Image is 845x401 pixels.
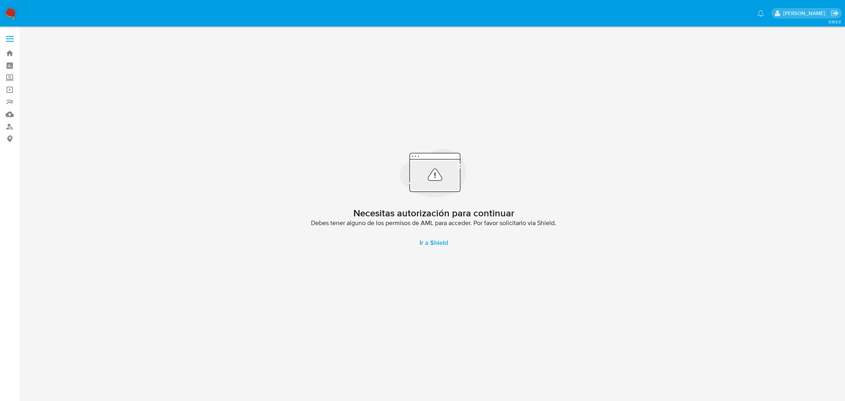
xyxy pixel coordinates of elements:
span: Debes tener alguno de los permisos de AML para acceder. Por favor solicitarlo via Shield. [311,219,556,227]
h2: Necesitas autorización para continuar [353,207,514,219]
a: Notificaciones [757,10,764,17]
a: Ir a Shield [410,233,458,252]
p: belen.palamara@mercadolibre.com [783,10,828,17]
a: Salir [831,9,839,17]
span: Ir a Shield [420,233,448,252]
